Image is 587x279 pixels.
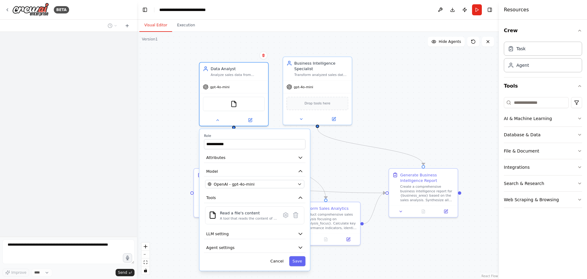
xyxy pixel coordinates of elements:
button: Visual Editor [139,19,172,32]
div: Agent [516,62,529,68]
button: Open in side panel [339,236,358,243]
button: Hide right sidebar [485,6,494,14]
span: Agent settings [206,245,235,250]
button: Tools [204,193,305,203]
a: React Flow attribution [482,274,498,278]
button: Search & Research [504,175,582,191]
label: Role [204,134,305,138]
button: Open in side panel [318,116,349,123]
button: fit view [142,258,150,266]
h4: Resources [504,6,529,13]
div: File & Document [504,148,539,154]
span: Improve [11,270,26,275]
button: Delete node [260,51,268,59]
div: Generate Business Intelligence Report [400,172,454,183]
button: Hide Agents [428,37,465,47]
g: Edge from f85b4fd6-7418-44b2-81eb-d2fe8cf5e2dd to 6955b060-371a-4c70-8961-77ff9cfb8ad2 [364,190,386,227]
div: A tool that reads the content of a file. To use this tool, provide a 'file_path' parameter with t... [220,216,277,221]
button: Send [116,269,135,276]
div: Integrations [504,164,530,170]
span: LLM setting [206,231,229,236]
button: Open in side panel [234,117,266,123]
nav: breadcrumb [159,7,221,13]
span: Hide Agents [439,39,461,44]
button: Hide left sidebar [141,6,149,14]
button: Integrations [504,159,582,175]
button: LLM setting [204,229,305,239]
div: Extract and Process Sales DataRead and analyze the sales data from {data_source}. Extract key inf... [194,168,263,217]
div: Perform Sales AnalyticsConduct comprehensive sales analysis focusing on {analysis_focus}. Calcula... [291,202,361,246]
div: Create a comprehensive business intelligence report for {business_area} based on the sales analys... [400,184,454,202]
button: Attributes [204,153,305,163]
span: Attributes [206,155,226,160]
button: Agent settings [204,243,305,253]
div: Business Intelligence SpecialistTransform analyzed sales data into comprehensive business intelli... [282,56,352,125]
button: Improve [2,269,29,277]
button: Click to speak your automation idea [123,253,132,262]
g: Edge from cb9a596c-e0f8-4f03-8eca-adc4822dd1f0 to 6955b060-371a-4c70-8961-77ff9cfb8ad2 [266,187,386,196]
div: Read a file's content [220,210,277,216]
span: gpt-4o-mini [210,85,230,89]
span: Drop tools here [305,101,330,106]
img: FileReadTool [231,101,237,107]
button: Delete tool [291,210,301,220]
div: AI & Machine Learning [504,115,552,122]
button: Open in side panel [436,208,456,215]
button: toggle interactivity [142,266,150,274]
div: Data Analyst [211,66,265,71]
button: Configure tool [281,210,291,220]
span: gpt-4o-mini [294,85,313,89]
div: Business Intelligence Specialist [294,60,349,71]
span: Send [118,270,127,275]
div: Task [516,46,526,52]
button: Database & Data [504,127,582,143]
button: zoom out [142,251,150,258]
button: OpenAI - gpt-4o-mini [205,180,305,188]
button: Switch to previous chat [105,22,120,29]
button: No output available [412,208,435,215]
button: Model [204,166,305,177]
div: Search & Research [504,180,544,187]
div: Generate Business Intelligence ReportCreate a comprehensive business intelligence report for {bus... [389,168,458,217]
div: Version 1 [142,37,158,42]
button: Save [289,256,305,266]
img: FileReadTool [209,211,217,219]
div: Data AnalystAnalyze sales data from {data_source} to identify key performance metrics, trends, an... [199,62,269,126]
button: Execution [172,19,200,32]
div: React Flow controls [142,243,150,274]
button: Tools [504,77,582,95]
button: Web Scraping & Browsing [504,192,582,208]
button: Cancel [267,256,287,266]
span: OpenAI - gpt-4o-mini [214,181,255,187]
button: zoom in [142,243,150,251]
div: Web Scraping & Browsing [504,197,559,203]
div: Tools [504,95,582,213]
button: Start a new chat [122,22,132,29]
div: Perform Sales Analytics [303,205,349,211]
span: Tools [206,195,216,201]
img: Logo [12,3,49,17]
div: Transform analyzed sales data into comprehensive business intelligence reports with visualization... [294,73,349,77]
div: Conduct comprehensive sales analysis focusing on {analysis_focus}. Calculate key performance indi... [303,212,357,230]
button: Crew [504,22,582,39]
div: Analyze sales data from {data_source} to identify key performance metrics, trends, and insights. ... [211,73,265,77]
button: No output available [314,236,338,243]
g: Edge from 1651aa34-6741-48ae-8caa-96a098b8cc06 to 6955b060-371a-4c70-8961-77ff9cfb8ad2 [315,128,426,165]
span: Model [206,168,218,174]
button: File & Document [504,143,582,159]
div: BETA [54,6,69,13]
div: Database & Data [504,132,541,138]
button: AI & Machine Learning [504,111,582,126]
div: Crew [504,39,582,77]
